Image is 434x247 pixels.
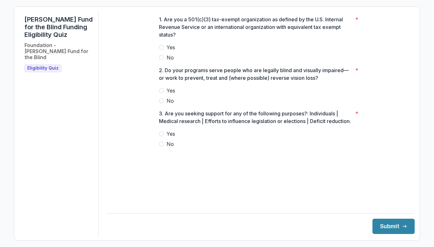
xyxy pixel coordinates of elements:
span: Yes [167,44,175,51]
button: Submit [372,219,415,234]
h2: Foundation - [PERSON_NAME] Fund for the Blind [24,42,93,61]
p: 2. Do your programs serve people who are legally blind and visually impaired—or work to prevent, ... [159,66,353,82]
h1: [PERSON_NAME] Fund for the Blind Funding Eligibility Quiz [24,16,93,38]
span: Yes [167,87,175,94]
span: Yes [167,130,175,138]
span: No [167,140,174,148]
span: No [167,97,174,105]
p: 1. Are you a 501(c)(3) tax-exempt organization as defined by the U.S. Internal Revenue Service or... [159,16,353,38]
p: 3. Are you seeking support for any of the following purposes?: Individuals | Medical research | E... [159,110,353,125]
span: Eligibility Quiz [27,65,59,71]
span: No [167,54,174,61]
